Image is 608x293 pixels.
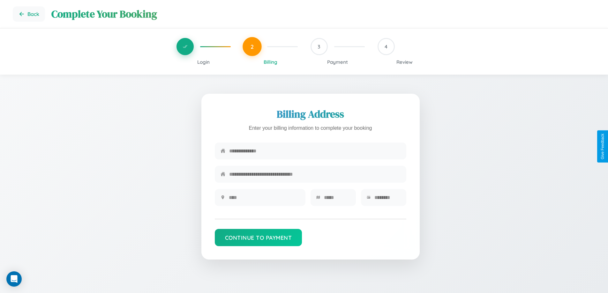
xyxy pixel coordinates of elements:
[197,59,210,65] span: Login
[385,43,387,50] span: 4
[318,43,320,50] span: 3
[13,6,45,22] button: Go back
[396,59,413,65] span: Review
[327,59,348,65] span: Payment
[600,134,605,159] div: Give Feedback
[6,271,22,287] div: Open Intercom Messenger
[51,7,595,21] h1: Complete Your Booking
[264,59,277,65] span: Billing
[215,124,406,133] p: Enter your billing information to complete your booking
[215,107,406,121] h2: Billing Address
[251,43,254,50] span: 2
[215,229,302,246] button: Continue to Payment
